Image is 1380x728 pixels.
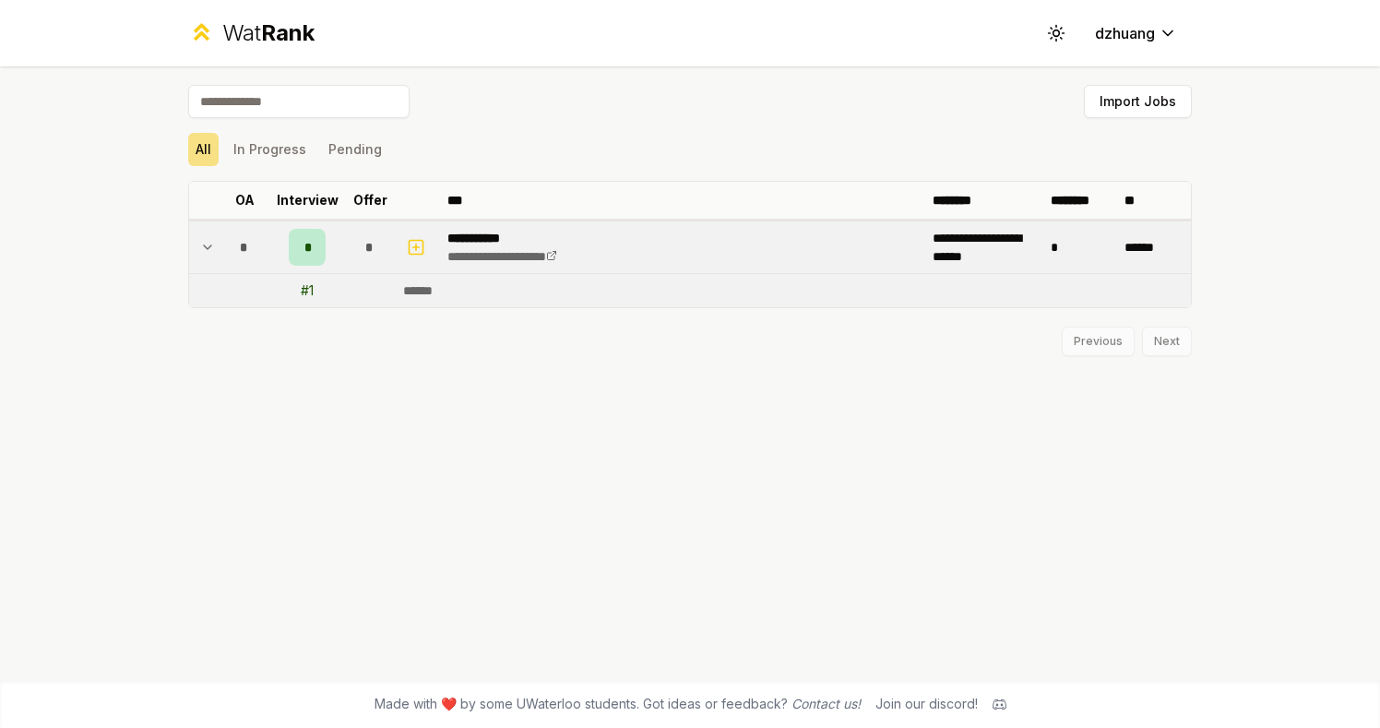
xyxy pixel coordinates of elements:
span: Rank [261,19,315,46]
a: WatRank [188,18,315,48]
div: # 1 [301,281,314,300]
p: Interview [277,191,339,209]
button: Import Jobs [1084,85,1192,118]
button: All [188,133,219,166]
button: In Progress [226,133,314,166]
p: OA [235,191,255,209]
button: dzhuang [1080,17,1192,50]
span: Made with ❤️ by some UWaterloo students. Got ideas or feedback? [375,695,861,713]
div: Join our discord! [875,695,978,713]
a: Contact us! [791,696,861,711]
span: dzhuang [1095,22,1155,44]
button: Pending [321,133,389,166]
p: Offer [353,191,387,209]
div: Wat [222,18,315,48]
